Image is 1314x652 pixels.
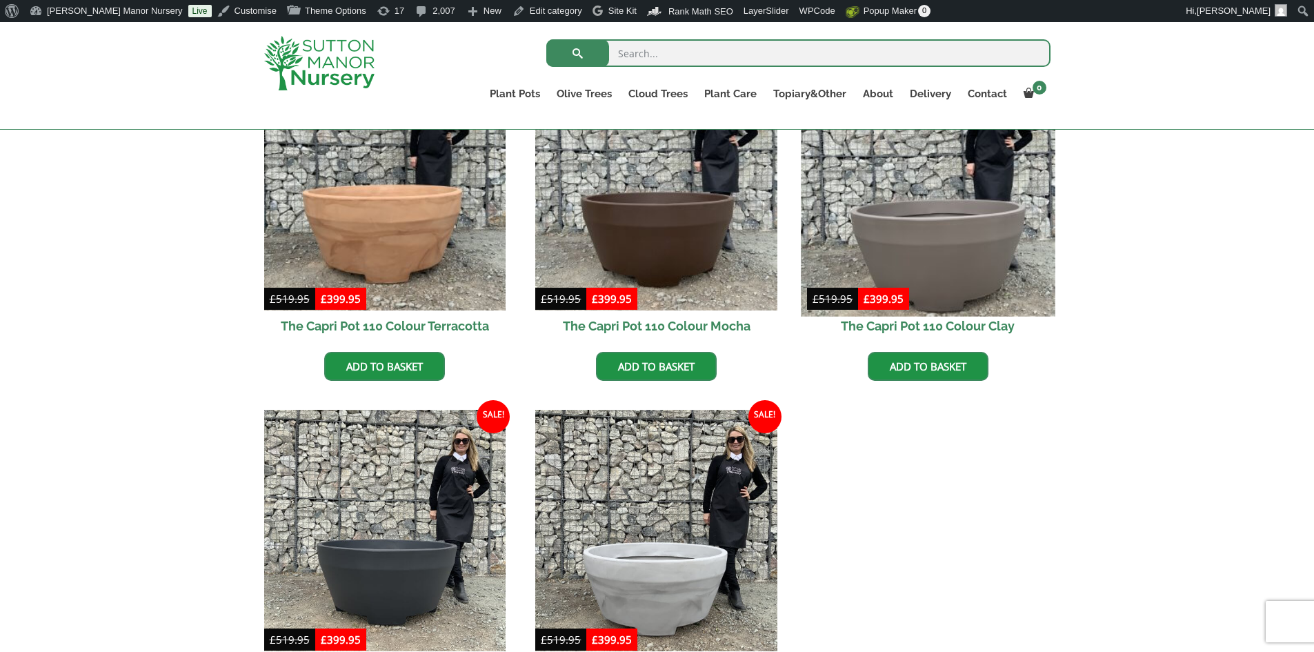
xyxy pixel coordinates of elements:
h2: The Capri Pot 110 Colour Terracotta [264,310,506,342]
bdi: 519.95 [270,292,310,306]
bdi: 399.95 [592,292,632,306]
bdi: 399.95 [321,292,361,306]
span: 0 [918,5,930,17]
a: Olive Trees [548,84,620,103]
a: Add to basket: “The Capri Pot 110 Colour Clay” [868,352,988,381]
img: The Capri Pot 110 Colour Mocha [535,68,777,310]
h2: The Capri Pot 110 Colour Mocha [535,310,777,342]
span: Sale! [477,400,510,433]
a: Delivery [902,84,959,103]
h2: The Capri Pot 110 Colour Clay [807,310,1049,342]
span: £ [270,292,276,306]
a: Contact [959,84,1015,103]
a: About [855,84,902,103]
img: logo [264,36,375,90]
bdi: 519.95 [541,292,581,306]
a: Sale! The Capri Pot 110 Colour Clay [807,68,1049,342]
img: The Capri Pot 110 Colour Terracotta [264,68,506,310]
span: £ [813,292,819,306]
a: Sale! The Capri Pot 110 Colour Terracotta [264,68,506,342]
span: Sale! [748,400,782,433]
span: £ [270,633,276,646]
span: [PERSON_NAME] [1197,6,1271,16]
img: The Capri Pot 110 Colour Clay [801,62,1055,316]
img: The Capri Pot 110 Colour Greystone [535,410,777,652]
a: Add to basket: “The Capri Pot 110 Colour Mocha” [596,352,717,381]
bdi: 399.95 [864,292,904,306]
bdi: 399.95 [592,633,632,646]
img: The Capri Pot 110 Colour Charcoal [264,410,506,652]
span: £ [592,633,598,646]
span: £ [321,633,327,646]
span: £ [321,292,327,306]
bdi: 519.95 [541,633,581,646]
span: £ [592,292,598,306]
span: £ [541,633,547,646]
a: Add to basket: “The Capri Pot 110 Colour Terracotta” [324,352,445,381]
bdi: 519.95 [270,633,310,646]
span: £ [541,292,547,306]
a: Cloud Trees [620,84,696,103]
a: 0 [1015,84,1051,103]
bdi: 519.95 [813,292,853,306]
bdi: 399.95 [321,633,361,646]
a: Live [188,5,212,17]
span: Site Kit [608,6,637,16]
a: Sale! The Capri Pot 110 Colour Mocha [535,68,777,342]
span: Rank Math SEO [668,6,733,17]
input: Search... [546,39,1051,67]
a: Topiary&Other [765,84,855,103]
span: £ [864,292,870,306]
span: 0 [1033,81,1046,95]
a: Plant Pots [481,84,548,103]
a: Plant Care [696,84,765,103]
